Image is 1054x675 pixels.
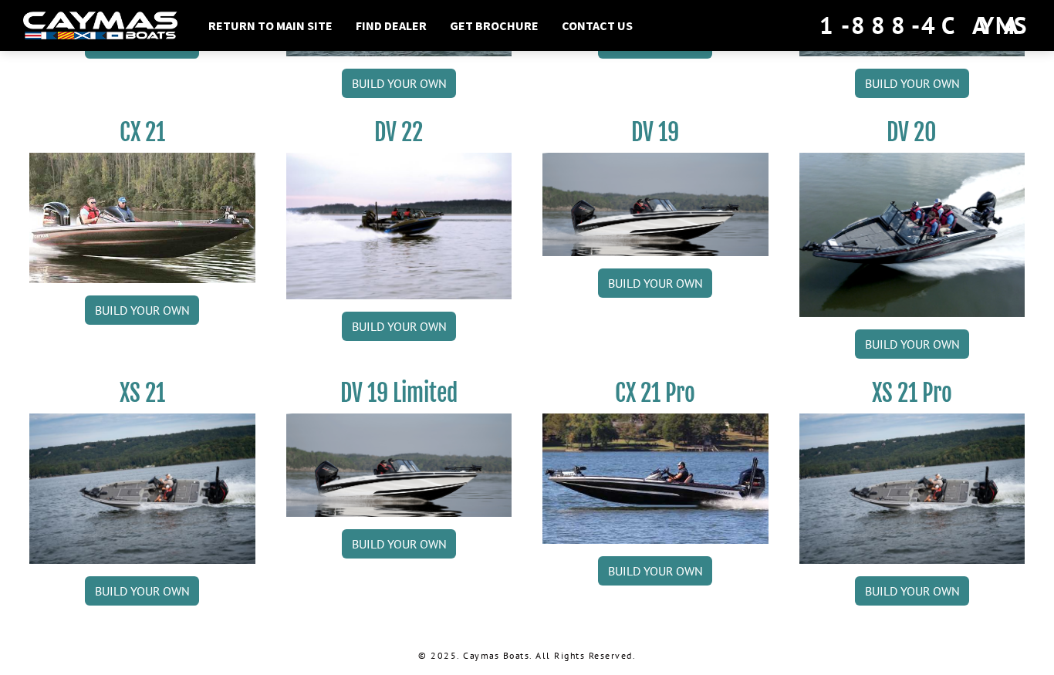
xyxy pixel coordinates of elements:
[598,556,712,586] a: Build your own
[342,312,456,341] a: Build your own
[342,529,456,559] a: Build your own
[29,153,255,282] img: CX21_thumb.jpg
[23,12,177,40] img: white-logo-c9c8dbefe5ff5ceceb0f0178aa75bf4bb51f6bca0971e226c86eb53dfe498488.png
[286,118,512,147] h3: DV 22
[85,576,199,606] a: Build your own
[286,153,512,299] img: DV22_original_motor_cropped_for_caymas_connect.jpg
[799,379,1025,407] h3: XS 21 Pro
[542,413,769,543] img: CX-21Pro_thumbnail.jpg
[286,413,512,517] img: dv-19-ban_from_website_for_caymas_connect.png
[855,576,969,606] a: Build your own
[201,15,340,35] a: Return to main site
[799,118,1025,147] h3: DV 20
[799,153,1025,317] img: DV_20_from_website_for_caymas_connect.png
[29,118,255,147] h3: CX 21
[542,379,769,407] h3: CX 21 Pro
[29,649,1025,663] p: © 2025. Caymas Boats. All Rights Reserved.
[554,15,640,35] a: Contact Us
[855,329,969,359] a: Build your own
[819,8,1031,42] div: 1-888-4CAYMAS
[348,15,434,35] a: Find Dealer
[442,15,546,35] a: Get Brochure
[799,413,1025,564] img: XS_21_thumbnail.jpg
[85,295,199,325] a: Build your own
[286,379,512,407] h3: DV 19 Limited
[29,413,255,564] img: XS_21_thumbnail.jpg
[542,118,769,147] h3: DV 19
[598,268,712,298] a: Build your own
[542,153,769,256] img: dv-19-ban_from_website_for_caymas_connect.png
[342,69,456,98] a: Build your own
[855,69,969,98] a: Build your own
[29,379,255,407] h3: XS 21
